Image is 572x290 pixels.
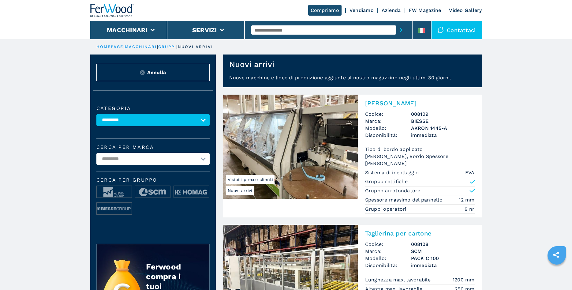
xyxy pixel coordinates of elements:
[229,59,275,69] h1: Nuovi arrivi
[365,277,432,283] p: Lunghezza max. lavorabile
[365,118,411,125] span: Marca:
[365,187,421,194] p: Gruppo arrotondatore
[411,241,475,248] h3: 008108
[365,262,411,269] span: Disponibilità:
[135,186,170,198] img: image
[365,197,444,203] p: Spessore massimo del pannello
[411,118,475,125] h3: BIESSE
[365,146,424,153] p: Tipo di bordo applicato
[192,26,217,34] button: Servizi
[411,132,475,139] span: immediata
[548,247,564,262] a: sharethis
[350,7,374,13] a: Vendiamo
[97,203,132,215] img: image
[223,95,482,217] a: Bordatrice Singola BIESSE AKRON 1445-ANuovi arriviVisibili presso clienti[PERSON_NAME]Codice:0081...
[411,262,475,269] span: immediata
[223,74,482,87] p: Nuove macchine e linee di produzione aggiunte al nostro magazzino negli ultimi 30 giorni.
[546,262,567,285] iframe: Chat
[140,70,145,75] img: Reset
[365,206,408,213] p: Gruppi operatori
[459,196,474,203] em: 12 mm
[365,248,411,255] span: Marca:
[96,178,210,183] span: Cerca per Gruppo
[411,111,475,118] h3: 008109
[226,175,275,184] span: Visibili presso clienti
[96,106,210,111] label: Categoria
[449,7,482,13] a: Video Gallery
[226,186,254,195] span: Nuovi arrivi
[223,95,358,199] img: Bordatrice Singola BIESSE AKRON 1445-A
[409,7,441,13] a: FW Magazine
[308,5,342,16] a: Compriamo
[411,255,475,262] h3: PACK C 100
[123,44,125,49] span: |
[465,169,475,176] em: EVA
[411,125,475,132] h3: AKRON 1445-A
[157,44,158,49] span: |
[365,125,411,132] span: Modello:
[453,276,475,283] em: 1200 mm
[178,44,213,50] p: nuovi arrivi
[365,255,411,262] span: Modello:
[96,44,124,49] a: HOMEPAGE
[365,241,411,248] span: Codice:
[411,248,475,255] h3: SCM
[365,169,421,176] p: Sistema di incollaggio
[90,4,134,17] img: Ferwood
[365,153,475,167] em: [PERSON_NAME], Bordo Spessore, [PERSON_NAME]
[432,21,482,39] div: Contattaci
[96,64,210,81] button: ResetAnnulla
[438,27,444,33] img: Contattaci
[97,186,132,198] img: image
[396,23,406,37] button: submit-button
[147,69,166,76] span: Annulla
[465,205,475,213] em: 9 nr
[96,145,210,150] label: Cerca per marca
[125,44,157,49] a: macchinari
[382,7,401,13] a: Azienda
[365,230,475,237] h2: Taglierina per cartone
[365,132,411,139] span: Disponibilità:
[365,100,475,107] h2: [PERSON_NAME]
[158,44,177,49] a: gruppi
[174,186,209,198] img: image
[107,26,148,34] button: Macchinari
[365,178,408,185] p: Gruppo rettifiche
[365,111,411,118] span: Codice:
[176,44,178,49] span: |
